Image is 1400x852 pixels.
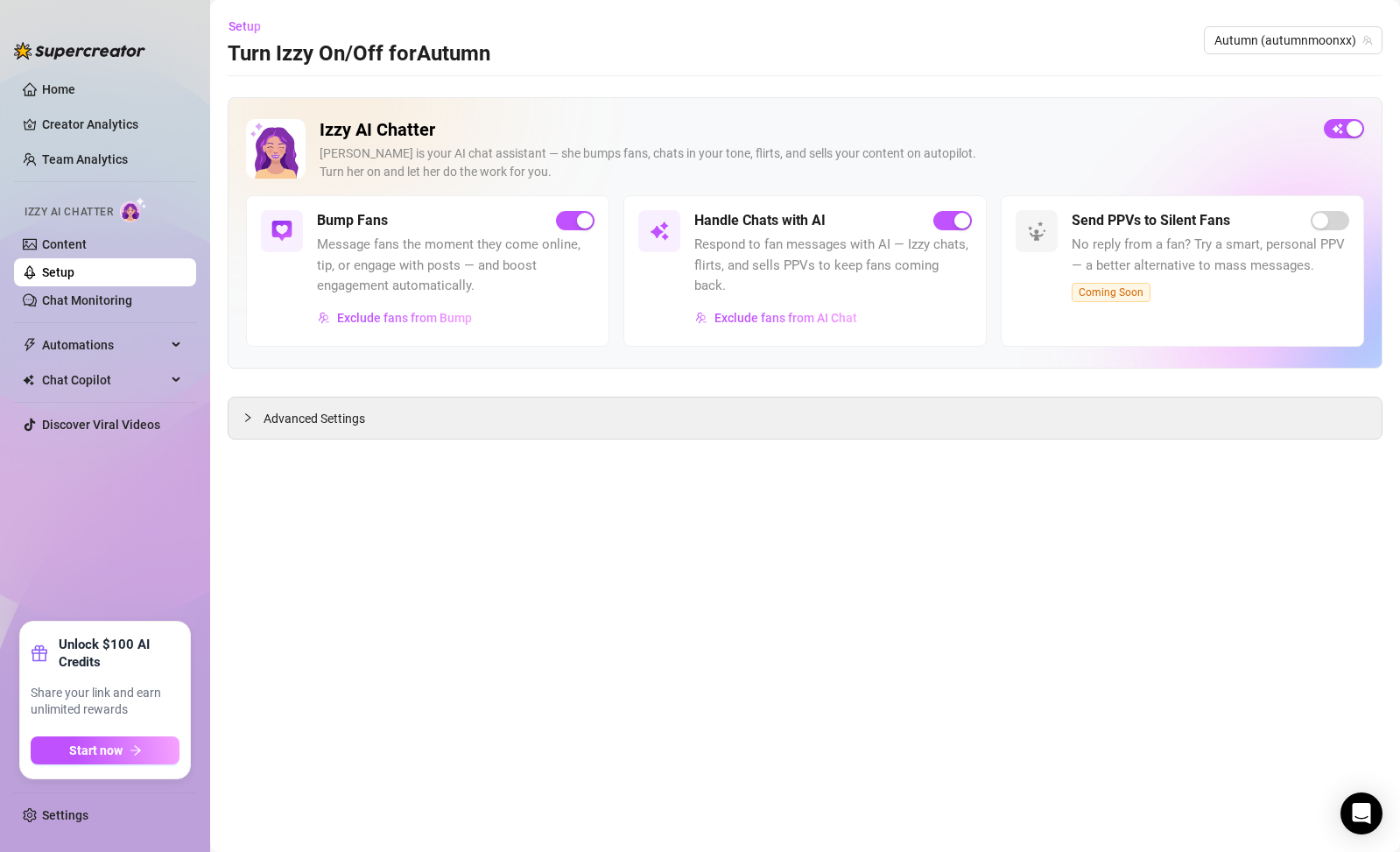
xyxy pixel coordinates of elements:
[31,685,179,719] span: Share your link and earn unlimited rewards
[228,40,490,68] h3: Turn Izzy On/Off for Autumn
[337,311,472,325] span: Exclude fans from Bump
[694,210,826,231] h5: Handle Chats with AI
[649,221,670,242] img: svg%3e
[120,197,147,222] img: AI Chatter
[42,82,75,96] a: Home
[317,304,473,332] button: Exclude fans from Bump
[243,412,253,423] span: collapsed
[1072,210,1230,231] h5: Send PPVs to Silent Fans
[320,144,1310,181] div: [PERSON_NAME] is your AI chat assistant — she bumps fans, chats in your tone, flirts, and sells y...
[317,235,594,297] span: Message fans the moment they come online, tip, or engage with posts — and boost engagement automa...
[42,293,132,307] a: Chat Monitoring
[246,119,306,179] img: Izzy AI Chatter
[42,237,87,251] a: Content
[23,374,34,386] img: Chat Copilot
[23,338,37,352] span: thunderbolt
[42,265,74,279] a: Setup
[320,119,1310,141] h2: Izzy AI Chatter
[42,110,182,138] a: Creator Analytics
[694,304,858,332] button: Exclude fans from AI Chat
[243,408,264,427] div: collapsed
[271,221,292,242] img: svg%3e
[1026,221,1047,242] img: svg%3e
[317,210,388,231] h5: Bump Fans
[31,736,179,764] button: Start nowarrow-right
[25,204,113,221] span: Izzy AI Chatter
[69,743,123,757] span: Start now
[229,19,261,33] span: Setup
[14,42,145,60] img: logo-BBDzfeDw.svg
[42,418,160,432] a: Discover Viral Videos
[59,636,179,671] strong: Unlock $100 AI Credits
[694,235,972,297] span: Respond to fan messages with AI — Izzy chats, flirts, and sells PPVs to keep fans coming back.
[42,808,88,822] a: Settings
[42,331,166,359] span: Automations
[318,312,330,324] img: svg%3e
[1072,235,1349,276] span: No reply from a fan? Try a smart, personal PPV — a better alternative to mass messages.
[1072,283,1150,302] span: Coming Soon
[42,366,166,394] span: Chat Copilot
[695,312,707,324] img: svg%3e
[714,311,857,325] span: Exclude fans from AI Chat
[228,12,275,40] button: Setup
[1214,27,1372,53] span: Autumn (autumnmoonxx)
[1362,35,1373,46] span: team
[31,644,48,662] span: gift
[264,409,365,428] span: Advanced Settings
[42,152,128,166] a: Team Analytics
[130,744,142,757] span: arrow-right
[1340,792,1382,834] div: Open Intercom Messenger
